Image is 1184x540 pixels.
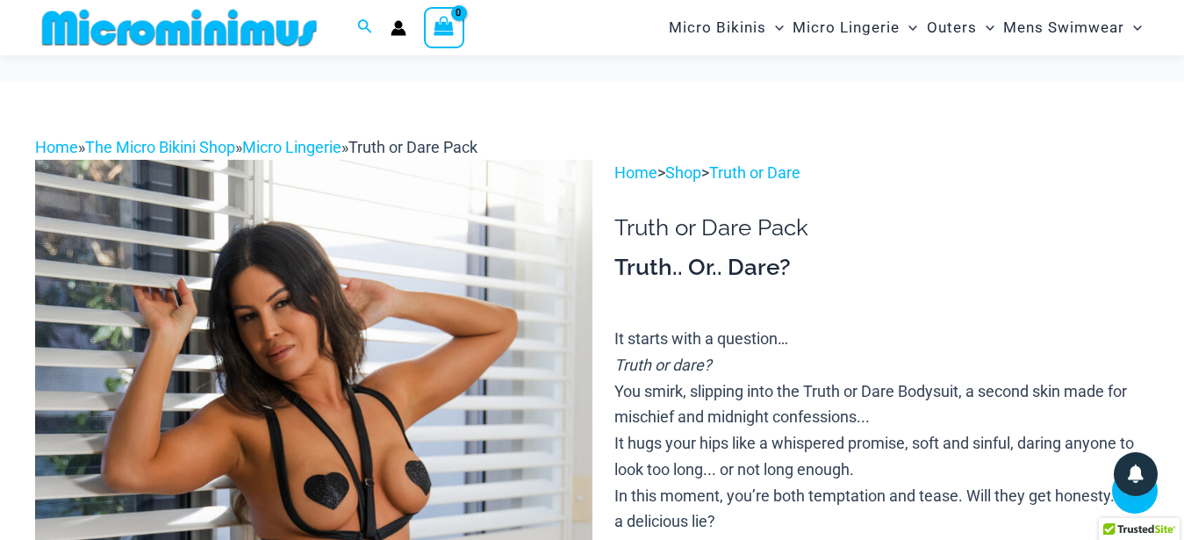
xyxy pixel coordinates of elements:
[348,138,477,156] span: Truth or Dare Pack
[669,5,766,50] span: Micro Bikinis
[664,5,788,50] a: Micro BikinisMenu ToggleMenu Toggle
[709,163,800,182] a: Truth or Dare
[662,3,1149,53] nav: Site Navigation
[357,17,373,39] a: Search icon link
[1124,5,1142,50] span: Menu Toggle
[424,7,464,47] a: View Shopping Cart, empty
[927,5,977,50] span: Outers
[35,8,324,47] img: MM SHOP LOGO FLAT
[614,160,1149,186] p: > >
[391,20,406,36] a: Account icon link
[242,138,341,156] a: Micro Lingerie
[35,138,477,156] span: » » »
[614,163,657,182] a: Home
[35,138,78,156] a: Home
[614,253,1149,283] h3: Truth.. Or.. Dare?
[614,356,712,374] i: Truth or dare?
[85,138,235,156] a: The Micro Bikini Shop
[665,163,701,182] a: Shop
[977,5,994,50] span: Menu Toggle
[766,5,784,50] span: Menu Toggle
[1003,5,1124,50] span: Mens Swimwear
[793,5,900,50] span: Micro Lingerie
[999,5,1146,50] a: Mens SwimwearMenu ToggleMenu Toggle
[900,5,917,50] span: Menu Toggle
[922,5,999,50] a: OutersMenu ToggleMenu Toggle
[788,5,922,50] a: Micro LingerieMenu ToggleMenu Toggle
[614,214,1149,241] h1: Truth or Dare Pack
